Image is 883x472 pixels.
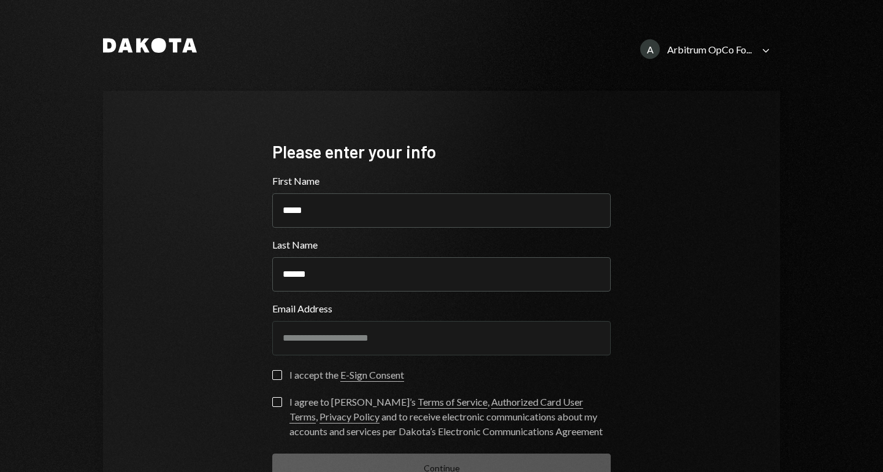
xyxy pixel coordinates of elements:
label: Last Name [272,238,611,252]
a: Privacy Policy [319,411,380,424]
div: I agree to [PERSON_NAME]’s , , and to receive electronic communications about my accounts and ser... [289,395,611,439]
label: First Name [272,174,611,188]
button: I accept the E-Sign Consent [272,370,282,380]
div: Please enter your info [272,140,611,164]
div: Arbitrum OpCo Fo... [667,44,752,55]
a: Terms of Service [418,396,487,409]
div: A [640,39,660,59]
a: E-Sign Consent [340,369,404,382]
button: I agree to [PERSON_NAME]’s Terms of Service, Authorized Card User Terms, Privacy Policy and to re... [272,397,282,407]
div: I accept the [289,368,404,382]
label: Email Address [272,301,611,316]
a: Authorized Card User Terms [289,396,583,424]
